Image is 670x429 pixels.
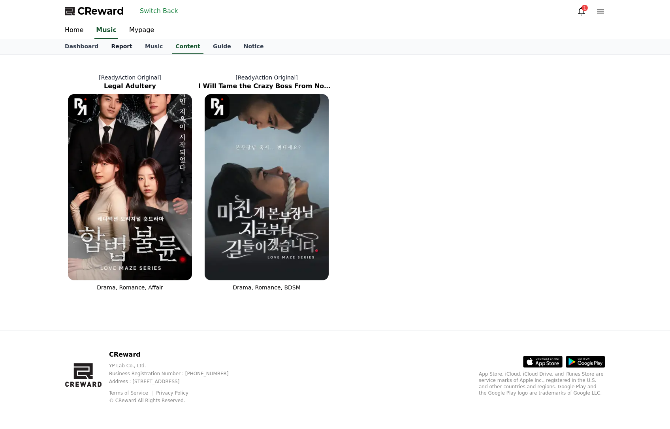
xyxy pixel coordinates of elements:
p: App Store, iCloud, iCloud Drive, and iTunes Store are service marks of Apple Inc., registered in ... [479,371,605,396]
span: Drama, Romance, BDSM [233,284,301,291]
a: Music [139,39,169,54]
a: Mypage [123,22,160,39]
a: CReward [65,5,124,17]
p: CReward [109,350,241,359]
a: Report [105,39,139,54]
p: Business Registration Number : [PHONE_NUMBER] [109,370,241,377]
img: I Will Tame the Crazy Boss From Now On [205,94,329,280]
a: Home [58,22,90,39]
h2: Legal Adultery [62,81,198,91]
a: Terms of Service [109,390,154,396]
h2: I Will Tame the Crazy Boss From Now On [198,81,335,91]
a: [ReadyAction Original] I Will Tame the Crazy Boss From Now On I Will Tame the Crazy Boss From Now... [198,67,335,298]
p: YP Lab Co., Ltd. [109,363,241,369]
a: Content [172,39,203,54]
div: 1 [582,5,588,11]
button: Switch Back [137,5,181,17]
a: 1 [577,6,586,16]
img: [object Object] Logo [205,94,230,119]
a: [ReadyAction Original] Legal Adultery Legal Adultery [object Object] Logo Drama, Romance, Affair [62,67,198,298]
a: Dashboard [58,39,105,54]
span: Drama, Romance, Affair [97,284,163,291]
p: © CReward All Rights Reserved. [109,397,241,404]
span: CReward [77,5,124,17]
a: Notice [237,39,270,54]
a: Guide [207,39,237,54]
a: Music [94,22,118,39]
img: [object Object] Logo [68,94,93,119]
p: [ReadyAction Original] [62,74,198,81]
p: Address : [STREET_ADDRESS] [109,378,241,385]
p: [ReadyAction Original] [198,74,335,81]
img: Legal Adultery [68,94,192,280]
a: Privacy Policy [156,390,188,396]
